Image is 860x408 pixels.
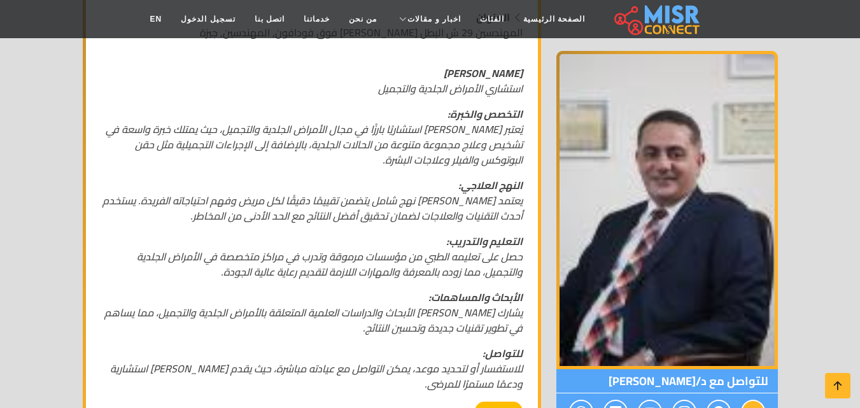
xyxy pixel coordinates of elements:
em: للاستفسار أو لتحديد موعد، يمكن التواصل مع عيادته مباشرة، حيث يقدم [PERSON_NAME] استشارية ودعمًا م... [110,359,523,393]
a: EN [141,7,172,31]
a: من نحن [339,7,386,31]
strong: للتواصل: [483,344,523,363]
img: د/محمود ناصف [556,51,778,369]
strong: الأبحاث والمساهمات: [428,288,523,307]
em: يعتمد [PERSON_NAME] نهج شامل يتضمن تقييمًا دقيقًا لكل مريض وفهم احتياجاته الفريدة. يستخدم أحدث ال... [102,191,523,225]
a: تسجيل الدخول [171,7,244,31]
span: للتواصل مع د/[PERSON_NAME] [556,369,778,393]
img: main.misr_connect [614,3,700,35]
a: اخبار و مقالات [386,7,470,31]
strong: النهج العلاجي: [458,176,523,195]
strong: [PERSON_NAME] [444,64,523,83]
span: اخبار و مقالات [407,13,461,25]
strong: التخصص والخبرة: [448,104,523,123]
a: الصفحة الرئيسية [514,7,595,31]
a: اتصل بنا [245,7,294,31]
a: الفئات [470,7,514,31]
a: خدماتنا [294,7,339,31]
em: حصل على تعليمه الطبي من مؤسسات مرموقة وتدرب في مراكز متخصصة في الأمراض الجلدية والتجميل، مما زوده... [137,247,523,281]
em: يُعتبر [PERSON_NAME] استشاريًا بارزًا في مجال الأمراض الجلدية والتجميل، حيث يمتلك خبرة واسعة في ت... [106,120,523,169]
strong: التعليم والتدريب: [446,232,523,251]
em: يشارك [PERSON_NAME] الأبحاث والدراسات العلمية المتعلقة بالأمراض الجلدية والتجميل، مما يساهم في تط... [104,303,523,337]
em: استشاري الأمراض الجلدية والتجميل [378,79,523,98]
